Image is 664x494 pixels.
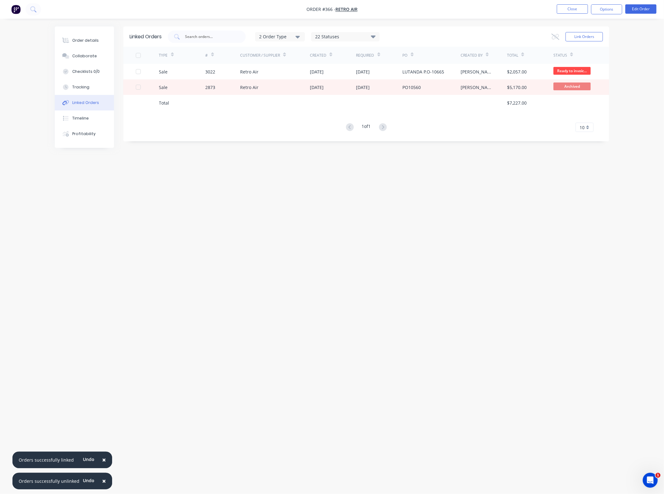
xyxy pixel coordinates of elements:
span: Archived [553,82,591,90]
div: $5,170.00 [507,84,527,91]
span: 10 [580,124,585,131]
div: Timeline [72,115,89,121]
button: Options [591,4,622,14]
div: 22 Statuses [311,33,379,40]
button: Tracking [55,79,114,95]
span: Order #366 - [306,7,335,12]
div: Order details [72,38,99,43]
button: Close [96,474,112,489]
div: LUTANDA P.O-10665 [403,68,444,75]
button: Order details [55,33,114,48]
iframe: Intercom live chat [643,473,658,488]
div: Orders successfully unlinked [19,478,79,484]
div: Checklists 0/0 [72,69,100,74]
button: Timeline [55,111,114,126]
div: 3022 [206,68,216,75]
div: Collaborate [72,53,97,59]
button: Linked Orders [55,95,114,111]
span: × [102,455,106,464]
div: [PERSON_NAME] [461,68,495,75]
div: PO [403,53,408,58]
div: Status [553,53,567,58]
div: [DATE] [356,68,370,75]
div: [PERSON_NAME] [461,84,495,91]
button: Undo [79,476,98,485]
a: Retro Air [335,7,358,12]
div: [DATE] [356,84,370,91]
div: Linked Orders [72,100,99,106]
div: # [206,53,208,58]
div: Sale [159,68,168,75]
div: Total [507,53,518,58]
div: TYPE [159,53,168,58]
div: $7,227.00 [507,100,527,106]
button: Link Orders [566,32,603,41]
div: 1 of 1 [362,123,371,132]
img: Factory [11,5,21,14]
div: Tracking [72,84,89,90]
div: Required [356,53,374,58]
button: Edit Order [625,4,657,14]
button: Undo [79,455,98,464]
div: Retro Air [240,68,258,75]
div: [DATE] [310,68,324,75]
button: Collaborate [55,48,114,64]
div: Profitability [72,131,96,137]
div: 2873 [206,84,216,91]
div: Sale [159,84,168,91]
button: Close [557,4,588,14]
div: Retro Air [240,84,258,91]
span: × [102,477,106,485]
div: Created [310,53,326,58]
div: [DATE] [310,84,324,91]
div: PO10560 [403,84,421,91]
div: $2,057.00 [507,68,527,75]
button: Close [96,453,112,468]
div: 2 Order Type [259,33,301,40]
button: 2 Order Type [255,32,305,41]
span: Ready to invoic... [553,67,591,75]
button: Profitability [55,126,114,142]
button: Checklists 0/0 [55,64,114,79]
div: Total [159,100,169,106]
span: 1 [656,473,661,478]
div: Customer / Supplier [240,53,280,58]
div: Linked Orders [130,33,162,40]
div: Created By [461,53,483,58]
input: Search orders... [184,34,236,40]
div: Orders successfully linked [19,457,74,463]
